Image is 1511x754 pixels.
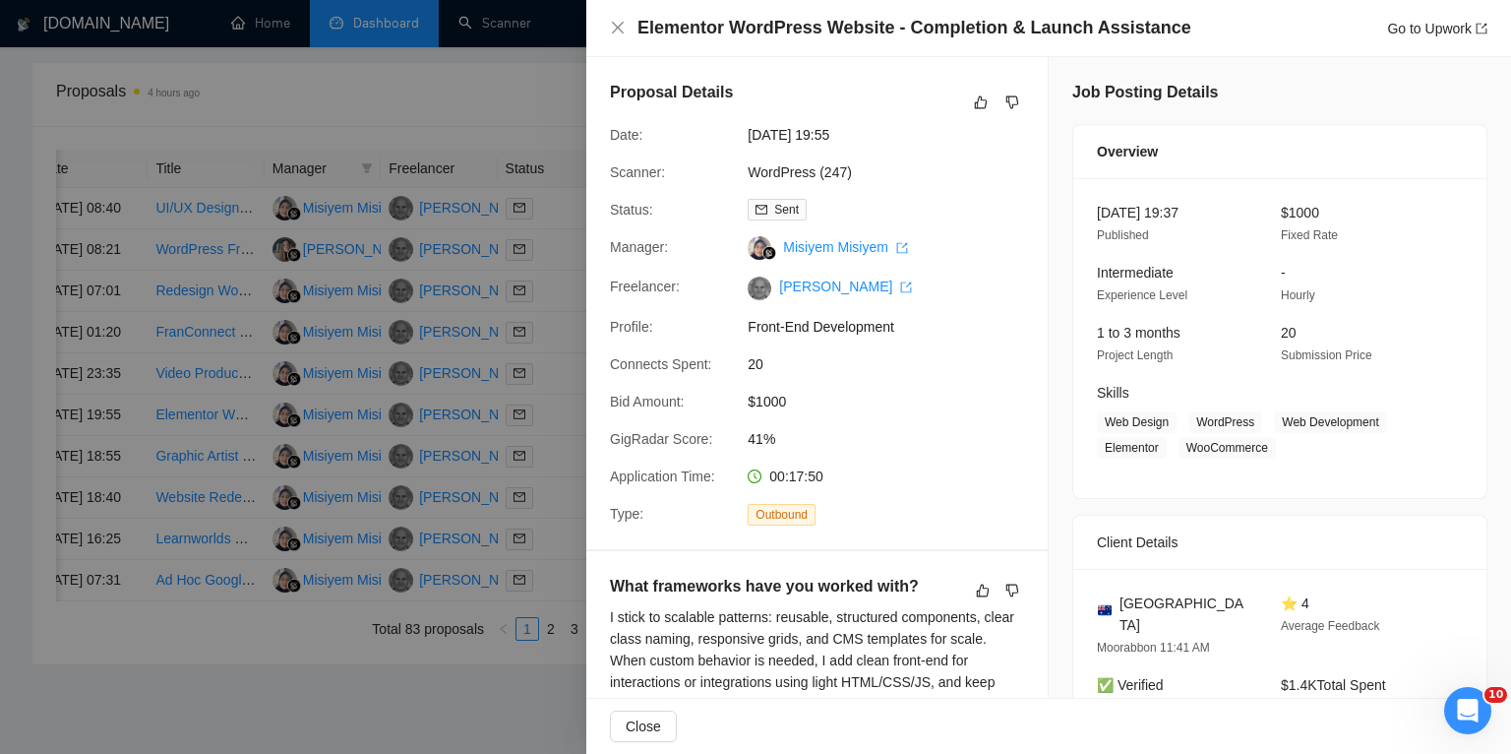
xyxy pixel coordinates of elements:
[610,202,653,218] span: Status:
[1476,23,1487,34] span: export
[1387,21,1487,36] a: Go to Upworkexport
[1281,348,1372,362] span: Submission Price
[1281,228,1338,242] span: Fixed Rate
[1097,411,1177,433] span: Web Design
[1097,205,1179,220] span: [DATE] 19:37
[769,469,823,484] span: 00:17:50
[1179,437,1276,459] span: WooCommerce
[900,282,912,293] span: export
[1281,265,1286,281] span: -
[779,279,912,294] a: [PERSON_NAME] export
[626,716,661,737] span: Close
[976,583,990,598] span: like
[1484,687,1507,703] span: 10
[610,431,712,447] span: GigRadar Score:
[783,239,907,255] a: Misiyem Misiyem export
[1281,619,1380,633] span: Average Feedback
[1097,385,1129,401] span: Skills
[748,277,771,300] img: c1KMYbSUufEWBls0-Guyemiimam7xLkkpV9MGfcmiomLFdC9vGXT7BBDYSdkZD-0uq
[1097,325,1180,341] span: 1 to 3 months
[1098,603,1112,617] img: 🇦🇺
[610,575,962,598] h5: What frameworks have you worked with?
[1444,687,1491,734] iframe: Intercom live chat
[748,504,816,526] span: Outbound
[1097,141,1158,162] span: Overview
[748,428,1043,450] span: 41%
[1005,583,1019,598] span: dislike
[610,356,712,372] span: Connects Spent:
[1000,579,1024,602] button: dislike
[610,394,685,409] span: Bid Amount:
[974,94,988,110] span: like
[610,711,677,742] button: Close
[637,16,1191,40] h4: Elementor WordPress Website - Completion & Launch Assistance
[1000,91,1024,114] button: dislike
[969,91,993,114] button: like
[610,506,643,522] span: Type:
[896,242,908,254] span: export
[610,319,653,335] span: Profile:
[1281,325,1297,341] span: 20
[1281,677,1386,693] span: $1.4K Total Spent
[1097,265,1174,281] span: Intermediate
[1119,593,1249,636] span: [GEOGRAPHIC_DATA]
[610,469,715,484] span: Application Time:
[1097,437,1167,459] span: Elementor
[1072,81,1218,104] h5: Job Posting Details
[748,164,852,180] a: WordPress (247)
[610,81,733,104] h5: Proposal Details
[1281,596,1309,611] span: ⭐ 4
[1005,94,1019,110] span: dislike
[762,246,776,260] img: gigradar-bm.png
[1281,205,1319,220] span: $1000
[1097,516,1463,569] div: Client Details
[610,279,680,294] span: Freelancer:
[1281,288,1315,302] span: Hourly
[748,124,1043,146] span: [DATE] 19:55
[755,204,767,216] span: mail
[1097,677,1164,693] span: ✅ Verified
[1097,348,1173,362] span: Project Length
[1097,228,1149,242] span: Published
[610,239,668,255] span: Manager:
[1097,288,1187,302] span: Experience Level
[774,203,799,217] span: Sent
[748,470,761,483] span: clock-circle
[1097,641,1210,655] span: Moorabbon 11:41 AM
[748,391,1043,412] span: $1000
[971,579,995,602] button: like
[748,353,1043,375] span: 20
[1274,411,1387,433] span: Web Development
[610,20,626,35] span: close
[1188,411,1262,433] span: WordPress
[610,164,665,180] span: Scanner:
[610,127,642,143] span: Date:
[748,316,1043,338] span: Front-End Development
[610,606,1024,715] div: I stick to scalable patterns: reusable, structured components, clear class naming, responsive gri...
[610,20,626,36] button: Close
